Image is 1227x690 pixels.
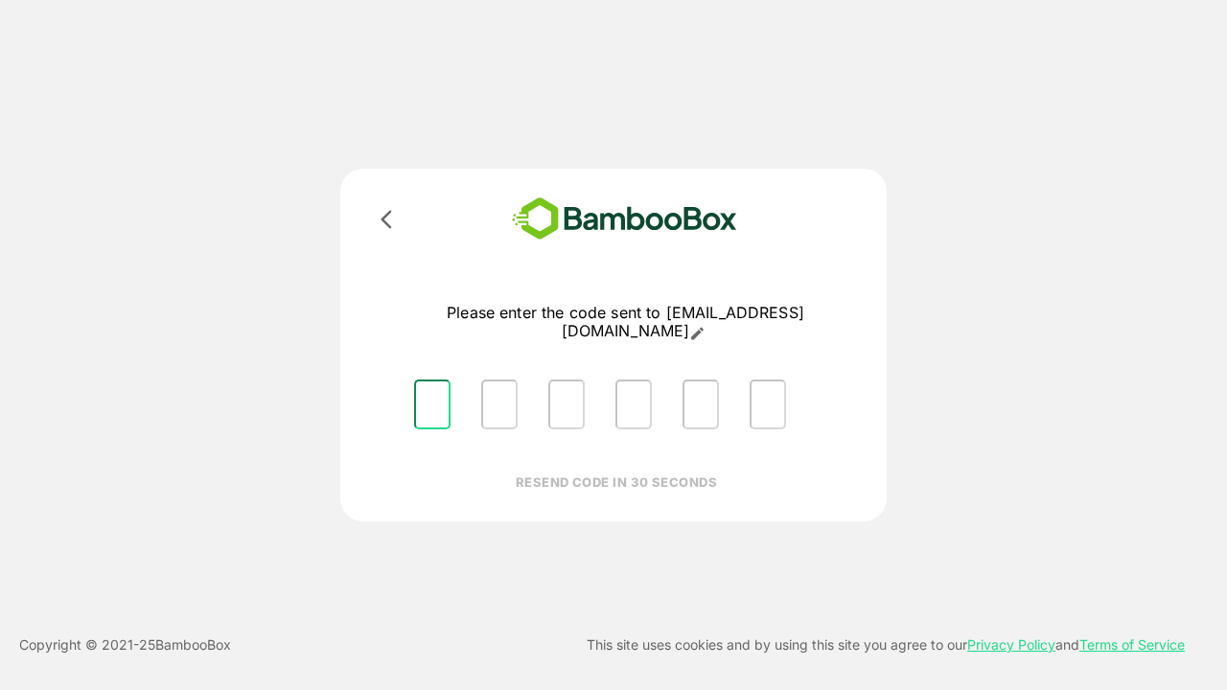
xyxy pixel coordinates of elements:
input: Please enter OTP character 5 [683,379,719,429]
a: Privacy Policy [967,636,1055,653]
p: Copyright © 2021- 25 BambooBox [19,633,231,656]
p: Please enter the code sent to [EMAIL_ADDRESS][DOMAIN_NAME] [399,304,852,341]
img: bamboobox [484,192,765,246]
a: Terms of Service [1079,636,1185,653]
input: Please enter OTP character 6 [750,379,786,429]
p: This site uses cookies and by using this site you agree to our and [587,633,1185,656]
input: Please enter OTP character 2 [481,379,518,429]
input: Please enter OTP character 4 [615,379,652,429]
input: Please enter OTP character 1 [414,379,451,429]
input: Please enter OTP character 3 [548,379,585,429]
